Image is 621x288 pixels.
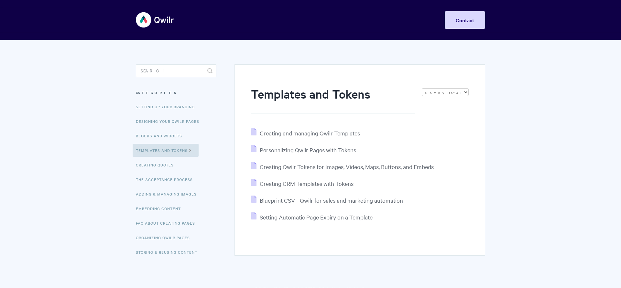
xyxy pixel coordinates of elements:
[136,217,200,229] a: FAQ About Creating Pages
[136,64,216,77] input: Search
[445,11,485,29] a: Contact
[136,246,202,259] a: Storing & Reusing Content
[251,146,356,154] a: Personalizing Qwilr Pages with Tokens
[136,231,195,244] a: Organizing Qwilr Pages
[251,180,354,187] a: Creating CRM Templates with Tokens
[136,115,204,128] a: Designing Your Qwilr Pages
[260,213,373,221] span: Setting Automatic Page Expiry on a Template
[251,213,373,221] a: Setting Automatic Page Expiry on a Template
[136,158,179,171] a: Creating Quotes
[260,197,403,204] span: Blueprint CSV - Qwilr for sales and marketing automation
[422,88,469,96] select: Page reloads on selection
[136,87,216,99] h3: Categories
[136,100,200,113] a: Setting up your Branding
[136,202,186,215] a: Embedding Content
[136,8,174,32] img: Qwilr Help Center
[136,173,198,186] a: The Acceptance Process
[251,86,415,113] h1: Templates and Tokens
[260,146,356,154] span: Personalizing Qwilr Pages with Tokens
[251,197,403,204] a: Blueprint CSV - Qwilr for sales and marketing automation
[251,129,360,137] a: Creating and managing Qwilr Templates
[260,163,434,170] span: Creating Qwilr Tokens for Images, Videos, Maps, Buttons, and Embeds
[136,187,202,200] a: Adding & Managing Images
[133,144,199,157] a: Templates and Tokens
[136,129,187,142] a: Blocks and Widgets
[251,163,434,170] a: Creating Qwilr Tokens for Images, Videos, Maps, Buttons, and Embeds
[260,129,360,137] span: Creating and managing Qwilr Templates
[260,180,354,187] span: Creating CRM Templates with Tokens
